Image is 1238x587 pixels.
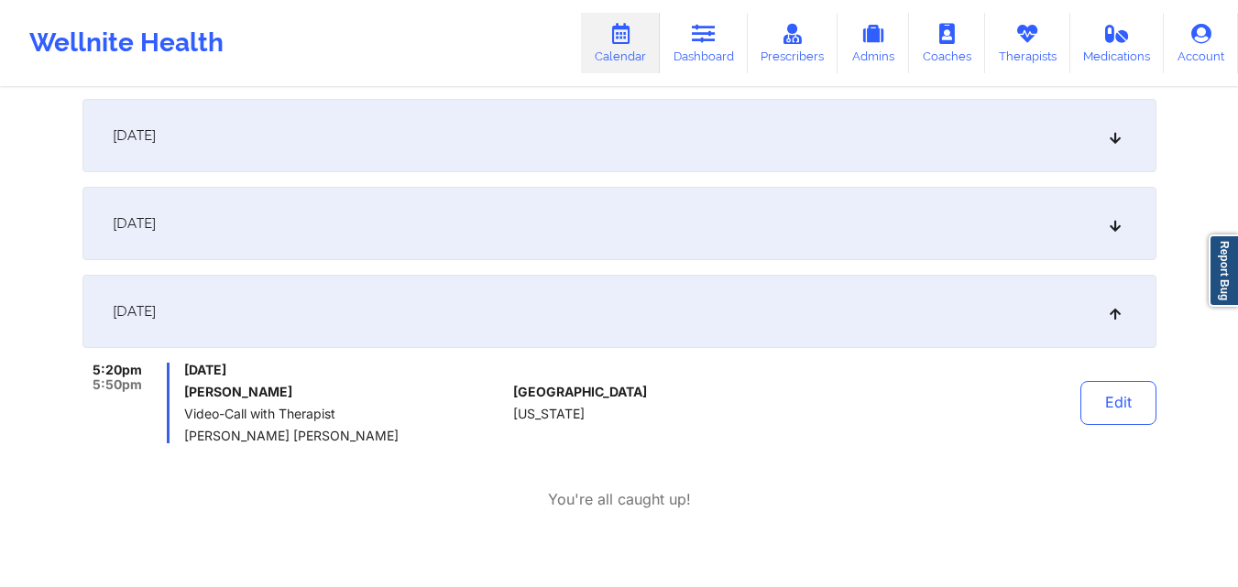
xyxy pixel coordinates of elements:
[513,385,647,399] span: [GEOGRAPHIC_DATA]
[513,407,585,421] span: [US_STATE]
[748,13,838,73] a: Prescribers
[548,489,691,510] p: You're all caught up!
[985,13,1070,73] a: Therapists
[1080,381,1156,425] button: Edit
[1209,234,1238,307] a: Report Bug
[113,302,156,321] span: [DATE]
[113,214,156,233] span: [DATE]
[184,407,506,421] span: Video-Call with Therapist
[184,429,506,443] span: [PERSON_NAME] [PERSON_NAME]
[838,13,909,73] a: Admins
[113,126,156,145] span: [DATE]
[1070,13,1165,73] a: Medications
[184,385,506,399] h6: [PERSON_NAME]
[184,363,506,377] span: [DATE]
[93,377,142,392] span: 5:50pm
[1164,13,1238,73] a: Account
[660,13,748,73] a: Dashboard
[93,363,142,377] span: 5:20pm
[909,13,985,73] a: Coaches
[581,13,660,73] a: Calendar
